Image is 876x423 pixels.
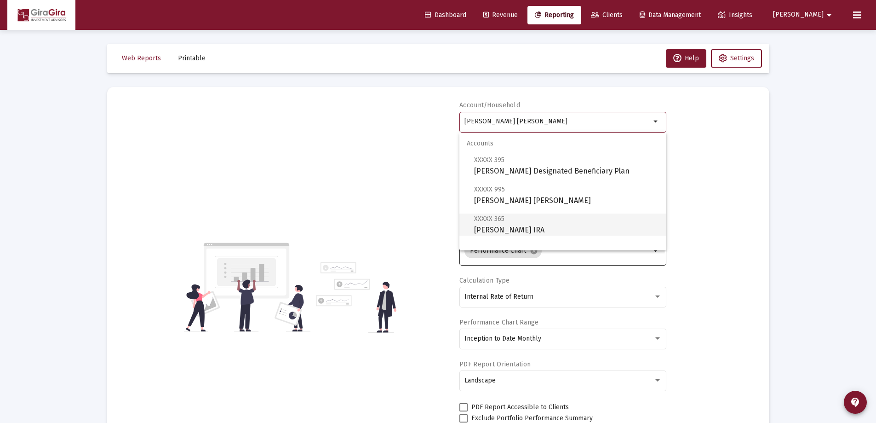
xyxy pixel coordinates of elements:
[171,49,213,68] button: Printable
[474,215,504,223] span: XXXXX 365
[122,54,161,62] span: Web Reports
[471,402,569,413] span: PDF Report Accessible to Clients
[651,116,662,127] mat-icon: arrow_drop_down
[459,243,666,265] span: Households
[530,247,538,255] mat-icon: cancel
[673,54,699,62] span: Help
[527,6,581,24] a: Reporting
[474,213,659,236] span: [PERSON_NAME] IRA
[459,319,538,326] label: Performance Chart Range
[730,54,754,62] span: Settings
[584,6,630,24] a: Clients
[710,6,760,24] a: Insights
[464,243,542,258] mat-chip: Performance Chart
[474,185,505,193] span: XXXXX 995
[459,101,520,109] label: Account/Household
[115,49,168,68] button: Web Reports
[418,6,474,24] a: Dashboard
[711,49,762,68] button: Settings
[762,6,846,24] button: [PERSON_NAME]
[666,49,706,68] button: Help
[632,6,708,24] a: Data Management
[474,156,504,164] span: XXXXX 395
[773,11,824,19] span: [PERSON_NAME]
[464,335,541,342] span: Inception to Date Monthly
[459,133,666,155] span: Accounts
[640,11,701,19] span: Data Management
[184,242,310,333] img: reporting
[591,11,623,19] span: Clients
[483,11,518,19] span: Revenue
[14,6,69,24] img: Dashboard
[476,6,525,24] a: Revenue
[464,293,533,301] span: Internal Rate of Return
[474,154,659,177] span: [PERSON_NAME] Designated Beneficiary Plan
[464,118,651,125] input: Search or select an account or household
[459,277,510,284] label: Calculation Type
[464,242,651,260] mat-chip-list: Selection
[535,11,574,19] span: Reporting
[316,262,396,333] img: reporting-alt
[824,6,835,24] mat-icon: arrow_drop_down
[651,245,662,256] mat-icon: arrow_drop_down
[178,54,206,62] span: Printable
[850,397,861,408] mat-icon: contact_support
[425,11,466,19] span: Dashboard
[718,11,752,19] span: Insights
[474,184,659,206] span: [PERSON_NAME] [PERSON_NAME]
[459,360,531,368] label: PDF Report Orientation
[464,377,496,384] span: Landscape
